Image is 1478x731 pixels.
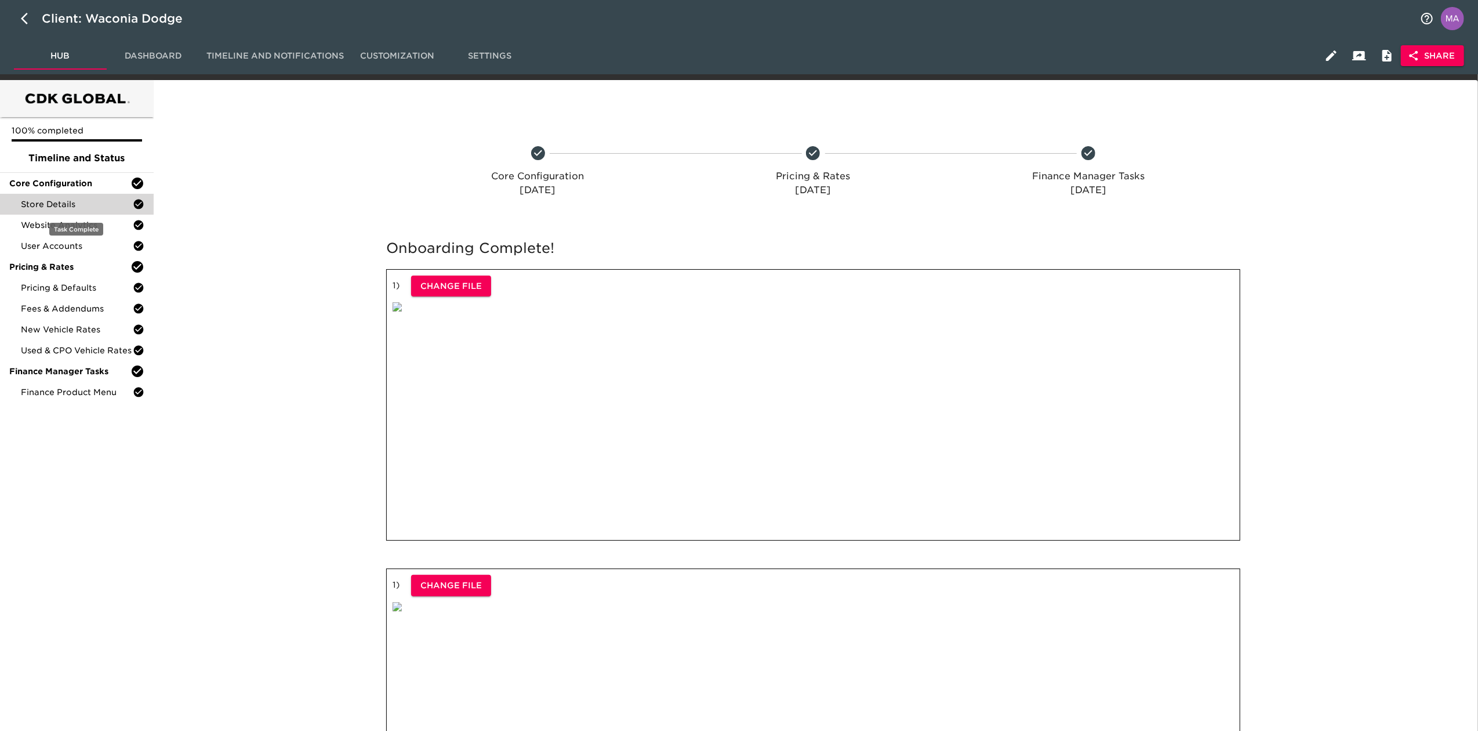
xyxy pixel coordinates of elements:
p: [DATE] [405,183,671,197]
span: Share [1410,49,1455,63]
p: [DATE] [680,183,946,197]
button: Edit Hub [1317,42,1345,70]
p: Core Configuration [405,169,671,183]
span: Core Configuration [9,178,130,189]
button: Internal Notes and Comments [1373,42,1401,70]
span: User Accounts [21,240,133,252]
p: [DATE] [956,183,1222,197]
p: 100% completed [12,125,142,136]
span: New Vehicle Rates [21,324,133,335]
button: Share [1401,45,1464,67]
span: Hub [21,49,100,63]
span: Pricing & Defaults [21,282,133,294]
span: Finance Product Menu [21,386,133,398]
span: Customization [358,49,437,63]
span: Pricing & Rates [9,261,130,273]
span: Website Analytics [21,219,133,231]
img: qkibX1zbU72zw90W6Gan%2FTemplates%2FRjS7uaFIXtg43HUzxvoG%2F5032e6d8-b7fd-493e-871b-cf634c9dfc87.png [393,302,402,312]
p: Pricing & Rates [680,169,946,183]
span: Finance Manager Tasks [9,366,130,377]
h5: Onboarding Complete! [386,239,1240,258]
div: Client: Waconia Dodge [42,9,199,28]
p: Finance Manager Tasks [956,169,1222,183]
span: Change File [420,279,482,294]
span: Store Details [21,198,133,210]
div: 1 ) [386,269,1240,541]
button: Change File [411,276,491,297]
button: notifications [1413,5,1441,32]
button: Change File [411,575,491,596]
span: Settings [451,49,529,63]
span: Timeline and Notifications [206,49,344,63]
button: Client View [1345,42,1373,70]
span: Dashboard [114,49,193,63]
img: qkibX1zbU72zw90W6Gan%2FTemplates%2FRjS7uaFIXtg43HUzxvoG%2F3e51d9d6-1114-4229-a5bf-f5ca567b6beb.jpg [393,602,402,611]
span: Change File [420,578,482,593]
span: Fees & Addendums [21,303,133,314]
img: Profile [1441,7,1464,30]
span: Timeline and Status [9,151,144,165]
span: Used & CPO Vehicle Rates [21,345,133,356]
